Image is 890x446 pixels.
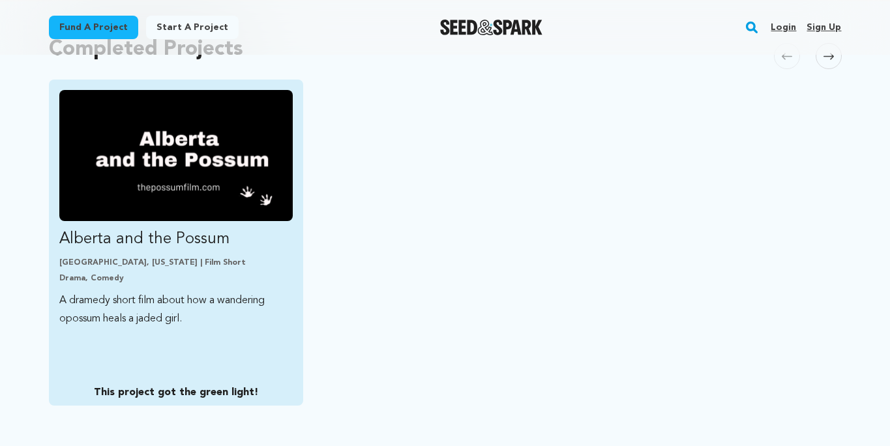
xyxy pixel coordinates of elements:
p: Drama, Comedy [59,273,293,284]
a: Seed&Spark Homepage [440,20,542,35]
a: Sign up [807,17,841,38]
a: Fund a project [49,16,138,39]
a: Start a project [146,16,239,39]
h2: Completed Projects [49,40,243,59]
img: Seed&Spark Logo Dark Mode [440,20,542,35]
a: Fund Alberta and the Possum [59,90,293,328]
p: Alberta and the Possum [59,229,293,250]
a: Login [771,17,796,38]
p: This project got the green light! [59,385,293,400]
p: A dramedy short film about how a wandering opossum heals a jaded girl. [59,291,293,328]
p: [GEOGRAPHIC_DATA], [US_STATE] | Film Short [59,258,293,268]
